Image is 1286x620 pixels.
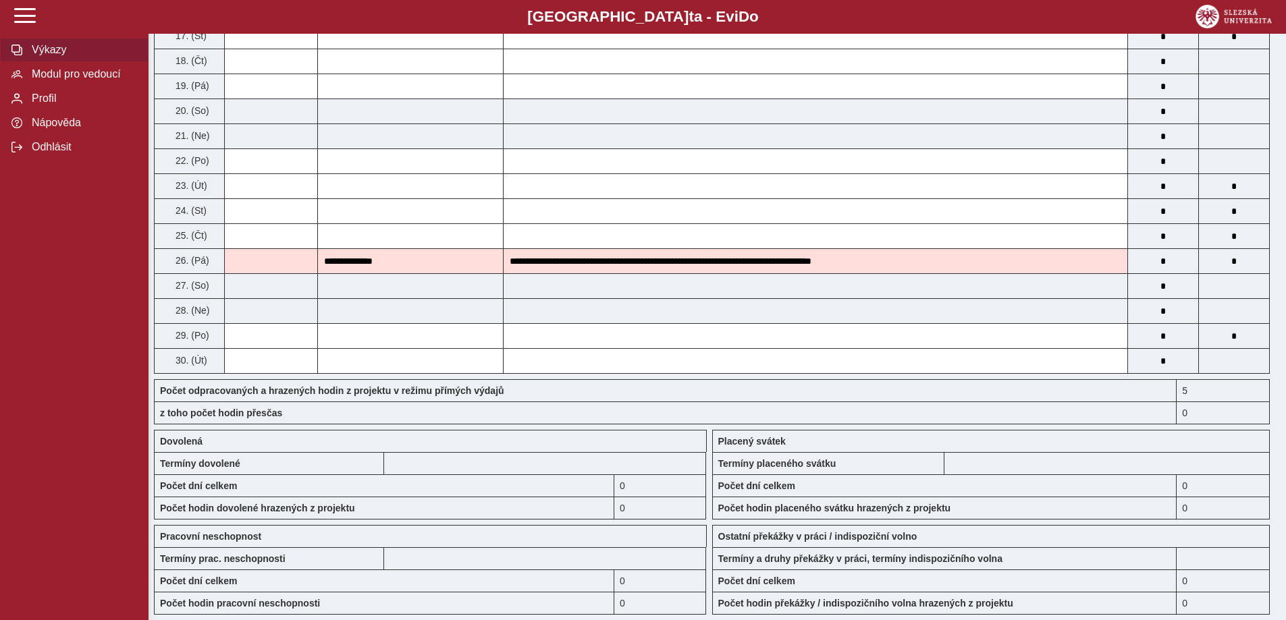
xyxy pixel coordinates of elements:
span: 22. (Po) [173,155,209,166]
div: 0 [614,569,706,592]
div: 0 [1177,592,1270,615]
span: 25. (Čt) [173,230,207,241]
b: Počet hodin dovolené hrazených z projektu [160,503,355,513]
b: Počet dní celkem [160,480,237,491]
b: Placený svátek [718,436,786,447]
span: 20. (So) [173,105,209,116]
span: 23. (Út) [173,180,207,191]
span: 24. (St) [173,205,207,216]
span: D [739,8,749,25]
b: Počet hodin placeného svátku hrazených z projektu [718,503,951,513]
b: Ostatní překážky v práci / indispoziční volno [718,531,917,542]
img: logo_web_su.png [1196,5,1272,28]
span: 17. (St) [173,30,207,41]
span: 27. (So) [173,280,209,291]
div: 0 [1177,401,1270,424]
span: 29. (Po) [173,330,209,341]
span: 19. (Pá) [173,80,209,91]
b: Počet dní celkem [160,575,237,586]
span: 26. (Pá) [173,255,209,266]
b: z toho počet hodin přesčas [160,407,282,418]
b: Termíny a druhy překážky v práci, termíny indispozičního volna [718,553,1002,564]
b: Termíny dovolené [160,458,240,469]
b: [GEOGRAPHIC_DATA] a - Evi [41,8,1245,26]
b: Počet dní celkem [718,575,795,586]
div: 0 [1177,569,1270,592]
b: Termíny placeného svátku [718,458,836,469]
b: Termíny prac. neschopnosti [160,553,286,564]
span: 30. (Út) [173,355,207,366]
div: 0 [1177,474,1270,497]
span: o [749,8,759,25]
b: Pracovní neschopnost [160,531,261,542]
b: Počet hodin překážky / indispozičního volna hrazených z projektu [718,598,1013,609]
div: 0 [1177,497,1270,519]
span: 21. (Ne) [173,130,210,141]
span: Odhlásit [28,141,137,153]
div: 5 [1177,379,1270,401]
span: Modul pro vedoucí [28,68,137,80]
span: Nápověda [28,117,137,129]
div: 0 [614,497,706,519]
b: Počet hodin pracovní neschopnosti [160,598,320,609]
span: t [689,8,693,25]
div: 0 [614,474,706,497]
span: Profil [28,92,137,105]
span: Výkazy [28,44,137,56]
span: 18. (Čt) [173,55,207,66]
b: Dovolená [160,436,203,447]
b: Počet odpracovaných a hrazených hodin z projektu v režimu přímých výdajů [160,385,504,396]
b: Počet dní celkem [718,480,795,491]
div: 0 [614,592,706,615]
span: 28. (Ne) [173,305,210,316]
